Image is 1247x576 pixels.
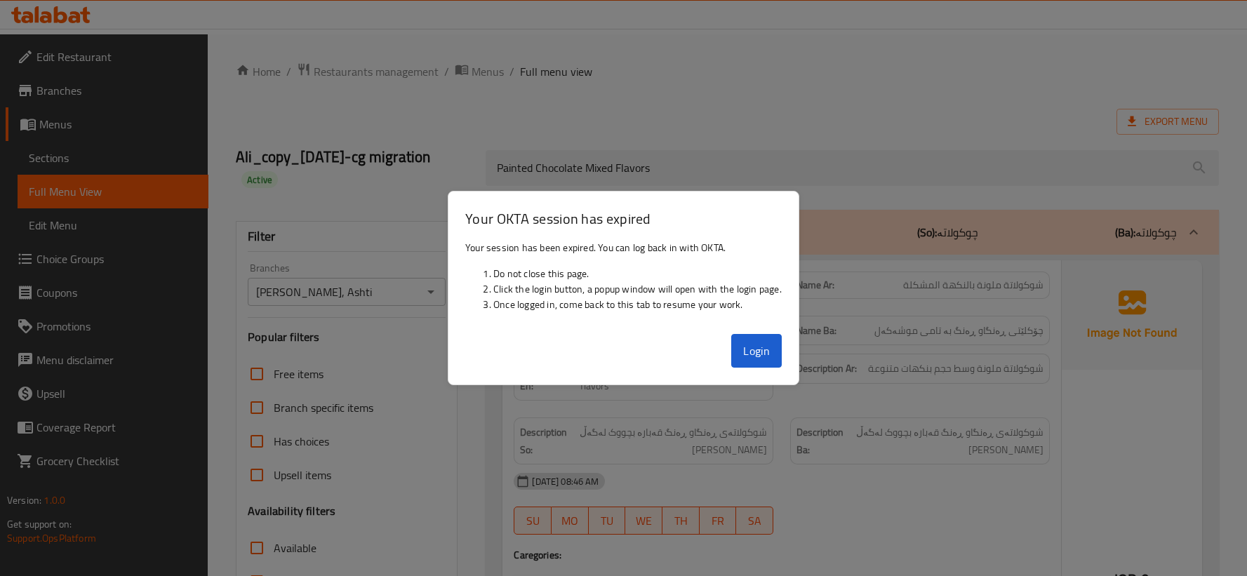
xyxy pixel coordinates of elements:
h3: Your OKTA session has expired [465,208,782,229]
li: Once logged in, come back to this tab to resume your work. [493,297,782,312]
div: Your session has been expired. You can log back in with OKTA. [448,234,799,328]
button: Login [731,334,782,368]
li: Do not close this page. [493,266,782,281]
li: Click the login button, a popup window will open with the login page. [493,281,782,297]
